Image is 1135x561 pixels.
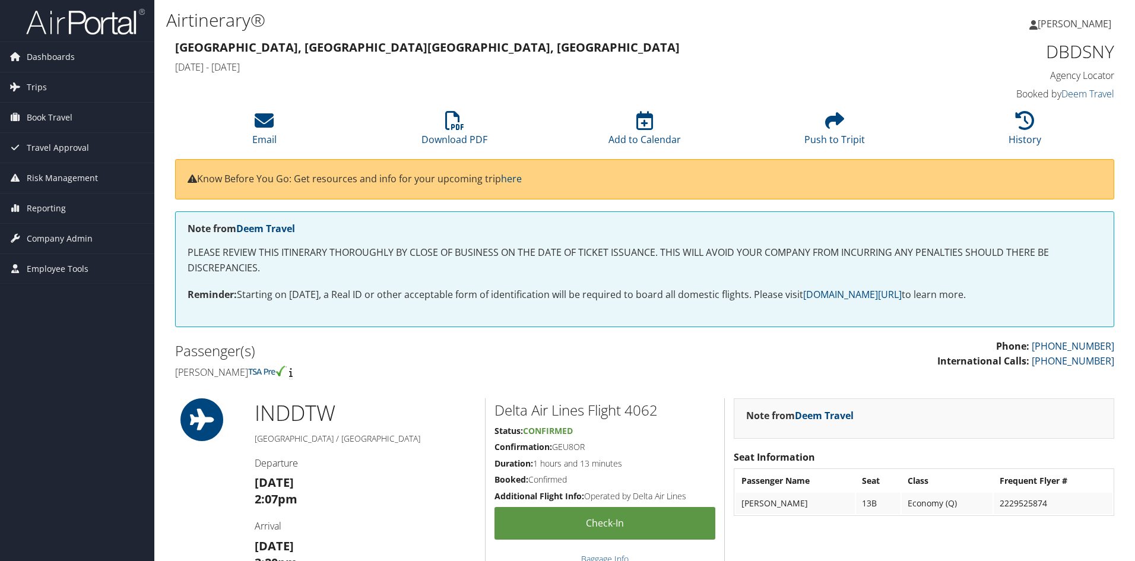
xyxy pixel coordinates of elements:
[27,72,47,102] span: Trips
[1038,17,1111,30] span: [PERSON_NAME]
[494,458,715,470] h5: 1 hours and 13 minutes
[27,133,89,163] span: Travel Approval
[255,398,476,428] h1: IND DTW
[494,458,533,469] strong: Duration:
[494,490,715,502] h5: Operated by Delta Air Lines
[996,340,1029,353] strong: Phone:
[175,39,680,55] strong: [GEOGRAPHIC_DATA], [GEOGRAPHIC_DATA] [GEOGRAPHIC_DATA], [GEOGRAPHIC_DATA]
[746,409,854,422] strong: Note from
[248,366,287,376] img: tsa-precheck.png
[804,118,865,146] a: Push to Tripit
[175,341,636,361] h2: Passenger(s)
[494,474,715,486] h5: Confirmed
[994,470,1112,492] th: Frequent Flyer #
[1009,118,1041,146] a: History
[27,103,72,132] span: Book Travel
[188,287,1102,303] p: Starting on [DATE], a Real ID or other acceptable form of identification will be required to boar...
[494,507,715,540] a: Check-in
[421,118,487,146] a: Download PDF
[856,493,900,514] td: 13B
[494,474,528,485] strong: Booked:
[255,433,476,445] h5: [GEOGRAPHIC_DATA] / [GEOGRAPHIC_DATA]
[27,224,93,253] span: Company Admin
[255,474,294,490] strong: [DATE]
[1061,87,1114,100] a: Deem Travel
[735,493,855,514] td: [PERSON_NAME]
[1029,6,1123,42] a: [PERSON_NAME]
[188,245,1102,275] p: PLEASE REVIEW THIS ITINERARY THOROUGHLY BY CLOSE OF BUSINESS ON THE DATE OF TICKET ISSUANCE. THIS...
[188,222,295,235] strong: Note from
[501,172,522,185] a: here
[27,42,75,72] span: Dashboards
[494,441,552,452] strong: Confirmation:
[27,194,66,223] span: Reporting
[26,8,145,36] img: airportal-logo.png
[188,172,1102,187] p: Know Before You Go: Get resources and info for your upcoming trip
[803,288,902,301] a: [DOMAIN_NAME][URL]
[735,470,855,492] th: Passenger Name
[255,491,297,507] strong: 2:07pm
[175,61,875,74] h4: [DATE] - [DATE]
[166,8,804,33] h1: Airtinerary®
[255,457,476,470] h4: Departure
[1032,354,1114,367] a: [PHONE_NUMBER]
[255,519,476,533] h4: Arrival
[1032,340,1114,353] a: [PHONE_NUMBER]
[893,87,1114,100] h4: Booked by
[893,69,1114,82] h4: Agency Locator
[856,470,900,492] th: Seat
[236,222,295,235] a: Deem Travel
[494,425,523,436] strong: Status:
[252,118,277,146] a: Email
[494,441,715,453] h5: GEU8OR
[27,254,88,284] span: Employee Tools
[893,39,1114,64] h1: DBDSNY
[175,366,636,379] h4: [PERSON_NAME]
[188,288,237,301] strong: Reminder:
[494,400,715,420] h2: Delta Air Lines Flight 4062
[494,490,584,502] strong: Additional Flight Info:
[937,354,1029,367] strong: International Calls:
[255,538,294,554] strong: [DATE]
[795,409,854,422] a: Deem Travel
[902,470,993,492] th: Class
[523,425,573,436] span: Confirmed
[994,493,1112,514] td: 2229525874
[902,493,993,514] td: Economy (Q)
[734,451,815,464] strong: Seat Information
[27,163,98,193] span: Risk Management
[608,118,681,146] a: Add to Calendar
